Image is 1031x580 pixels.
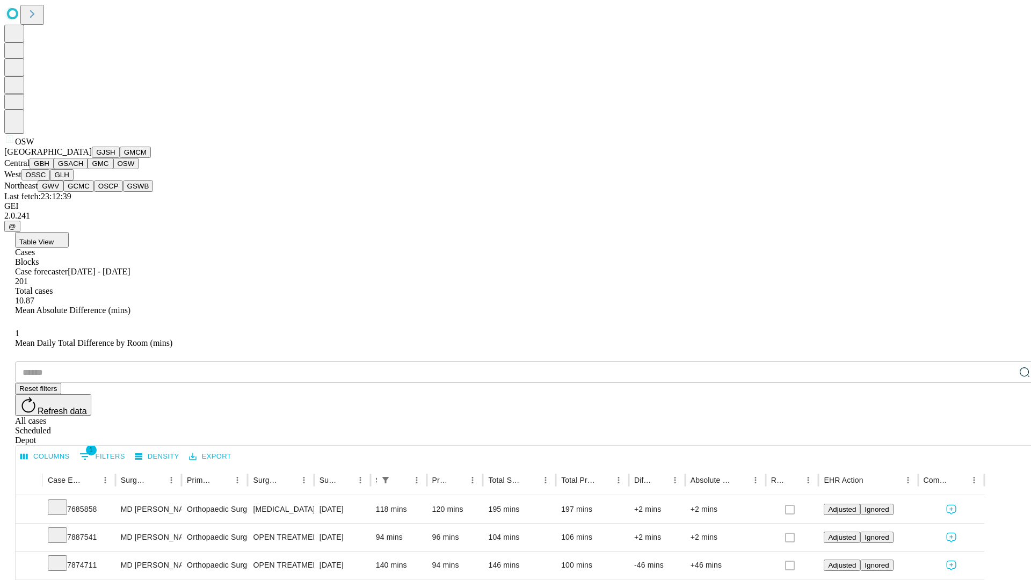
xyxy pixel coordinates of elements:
button: Menu [296,473,311,488]
div: Absolute Difference [691,476,732,484]
span: Ignored [865,533,889,541]
span: Adjusted [828,533,856,541]
button: Sort [215,473,230,488]
button: Menu [409,473,424,488]
div: Surgery Name [253,476,280,484]
button: Menu [967,473,982,488]
div: [DATE] [320,524,365,551]
button: Adjusted [824,532,860,543]
span: Refresh data [38,407,87,416]
span: Central [4,158,30,168]
button: Menu [353,473,368,488]
div: 120 mins [432,496,478,523]
button: Ignored [860,504,893,515]
button: Menu [611,473,626,488]
span: Mean Absolute Difference (mins) [15,306,130,315]
div: +2 mins [634,496,680,523]
button: Sort [450,473,465,488]
div: GEI [4,201,1027,211]
span: Case forecaster [15,267,68,276]
div: [DATE] [320,552,365,579]
span: Adjusted [828,505,856,513]
div: +2 mins [691,524,760,551]
button: Menu [98,473,113,488]
button: Menu [538,473,553,488]
div: MD [PERSON_NAME] [PERSON_NAME] Md [121,552,176,579]
div: MD [PERSON_NAME] [PERSON_NAME] Md [121,524,176,551]
span: Ignored [865,561,889,569]
button: Sort [394,473,409,488]
button: Sort [281,473,296,488]
div: 195 mins [488,496,550,523]
div: Difference [634,476,651,484]
button: Sort [733,473,748,488]
div: 96 mins [432,524,478,551]
span: [GEOGRAPHIC_DATA] [4,147,92,156]
button: Refresh data [15,394,91,416]
span: Total cases [15,286,53,295]
div: Orthopaedic Surgery [187,496,242,523]
div: Total Predicted Duration [561,476,595,484]
button: Sort [865,473,880,488]
div: Total Scheduled Duration [488,476,522,484]
button: @ [4,221,20,232]
button: GBH [30,158,54,169]
button: GLH [50,169,73,180]
button: Table View [15,232,69,248]
div: 118 mins [376,496,422,523]
button: Ignored [860,532,893,543]
div: +46 mins [691,552,760,579]
span: Northeast [4,181,38,190]
button: Show filters [378,473,393,488]
div: 7874711 [48,552,110,579]
span: West [4,170,21,179]
button: Sort [338,473,353,488]
button: Reset filters [15,383,61,394]
div: Resolved in EHR [771,476,785,484]
button: OSCP [94,180,123,192]
button: GMC [88,158,113,169]
div: OPEN TREATMENT DISTAL [MEDICAL_DATA] FRACTURE [253,552,308,579]
span: 1 [15,329,19,338]
button: Menu [164,473,179,488]
button: Select columns [18,448,72,465]
button: GWV [38,180,63,192]
div: [DATE] [320,496,365,523]
button: Sort [149,473,164,488]
button: Sort [83,473,98,488]
button: Density [132,448,182,465]
button: Adjusted [824,560,860,571]
button: Sort [952,473,967,488]
button: Menu [667,473,683,488]
div: Primary Service [187,476,214,484]
button: GSACH [54,158,88,169]
button: GMCM [120,147,151,158]
div: Orthopaedic Surgery [187,524,242,551]
span: 10.87 [15,296,34,305]
span: 1 [86,445,97,455]
div: Comments [924,476,950,484]
span: Ignored [865,505,889,513]
button: Menu [465,473,480,488]
button: Menu [901,473,916,488]
div: -46 mins [634,552,680,579]
div: 146 mins [488,552,550,579]
div: 100 mins [561,552,623,579]
button: OSSC [21,169,50,180]
span: OSW [15,137,34,146]
button: Show filters [77,448,128,465]
button: GJSH [92,147,120,158]
span: 201 [15,277,28,286]
button: Adjusted [824,504,860,515]
span: Table View [19,238,54,246]
button: Sort [596,473,611,488]
button: GSWB [123,180,154,192]
button: Expand [21,528,37,547]
div: MD [PERSON_NAME] [PERSON_NAME] Md [121,496,176,523]
button: Expand [21,556,37,575]
button: Export [186,448,234,465]
span: Last fetch: 23:12:39 [4,192,71,201]
div: 140 mins [376,552,422,579]
div: 1 active filter [378,473,393,488]
button: Ignored [860,560,893,571]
